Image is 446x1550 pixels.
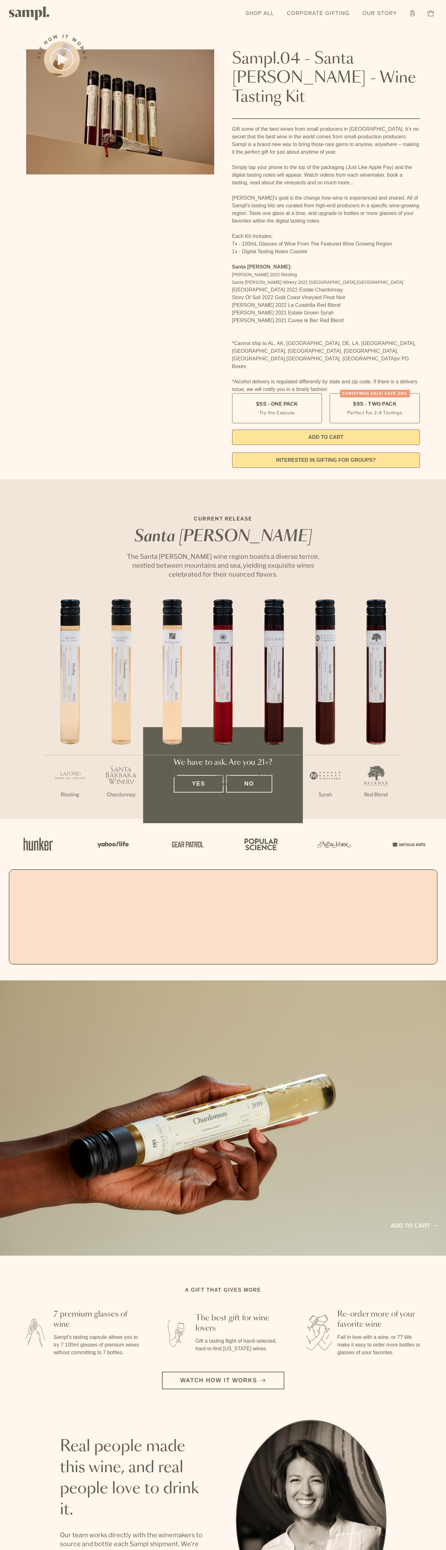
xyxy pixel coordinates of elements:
li: 6 / 7 [300,599,351,819]
p: Chardonnay [147,791,198,799]
p: Chardonnay [96,791,147,799]
li: 3 / 7 [147,599,198,819]
a: Shop All [242,6,277,20]
small: Try the Capsule [259,409,295,416]
small: Perfect For 2-4 Tastings [347,409,402,416]
a: interested in gifting for groups? [232,453,420,468]
p: Pinot Noir [198,791,249,799]
span: $55 - One Pack [256,401,298,408]
button: See how it works [44,41,80,77]
span: $95 - Two Pack [353,401,397,408]
li: 2 / 7 [96,599,147,819]
button: Add to Cart [232,430,420,445]
li: 4 / 7 [198,599,249,819]
a: Add to cart [391,1222,437,1230]
a: Our Story [359,6,400,20]
a: Corporate Gifting [284,6,353,20]
img: Sampl logo [9,6,50,20]
p: Red Blend [351,791,402,799]
li: 1 / 7 [45,599,96,819]
li: 5 / 7 [249,599,300,819]
p: Red Blend [249,791,300,799]
div: Christmas SALE! Save 20% [340,390,410,397]
p: Riesling [45,791,96,799]
li: 7 / 7 [351,599,402,819]
p: Syrah [300,791,351,799]
img: Sampl.04 - Santa Barbara - Wine Tasting Kit [26,49,214,174]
